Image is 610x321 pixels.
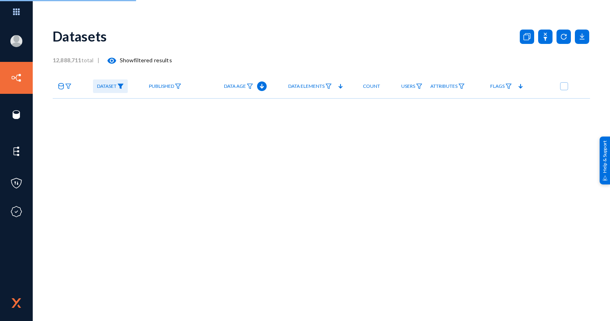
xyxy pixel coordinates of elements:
img: icon-compliance.svg [10,206,22,218]
img: icon-filter.svg [247,83,253,89]
img: icon-elements.svg [10,145,22,157]
img: blank-profile-picture.png [10,35,22,47]
span: | [97,57,99,63]
span: Show filtered results [100,57,172,63]
a: Published [145,79,185,93]
a: Attributes [426,79,469,93]
img: icon-filter.svg [65,83,71,89]
span: Published [149,83,174,89]
span: total [53,57,97,63]
span: Attributes [430,83,457,89]
img: icon-sources.svg [10,109,22,121]
a: Data Elements [284,79,336,93]
span: Data Elements [288,83,325,89]
span: Flags [490,83,505,89]
mat-icon: visibility [107,56,117,65]
img: icon-filter.svg [458,83,465,89]
span: Count [363,83,380,89]
span: Data Age [224,83,246,89]
span: Users [401,83,415,89]
img: icon-policies.svg [10,177,22,189]
span: Dataset [97,83,117,89]
img: icon-filter.svg [175,83,181,89]
a: Users [397,79,426,93]
a: Flags [486,79,516,93]
div: Datasets [53,28,107,44]
img: icon-inventory.svg [10,72,22,84]
img: icon-filter.svg [325,83,332,89]
img: app launcher [4,3,28,20]
img: icon-filter-filled.svg [117,83,124,89]
a: Data Age [220,79,257,93]
div: Help & Support [600,137,610,184]
a: Dataset [93,79,128,93]
img: help_support.svg [602,175,608,180]
b: 12,888,711 [53,57,81,63]
img: icon-filter.svg [416,83,422,89]
img: icon-filter.svg [505,83,512,89]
